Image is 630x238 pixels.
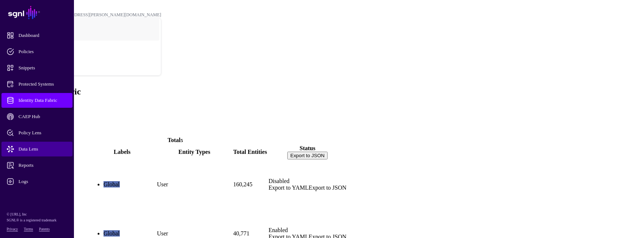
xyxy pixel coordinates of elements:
span: Enabled [268,227,288,233]
div: Total Entities [233,149,267,155]
a: Identity Data Fabric [1,93,72,108]
a: Terms [24,227,33,231]
a: Policies [1,44,72,59]
span: Global [104,181,120,187]
a: POC [15,38,161,62]
a: Export to JSON [309,184,346,191]
span: Disabled [268,178,289,184]
a: Dashboard [1,28,72,43]
a: Admin [1,190,72,205]
a: Reports [1,158,72,173]
span: Data Lens [7,145,79,153]
span: Dashboard [7,32,79,39]
span: Global [104,230,120,237]
span: Identity Data Fabric [7,97,79,104]
a: Snippets [1,61,72,75]
div: Status [268,145,346,152]
span: Reports [7,162,79,169]
a: Logs [1,174,72,189]
a: SGNL [4,4,70,21]
a: Privacy [7,227,18,231]
a: Data Lens [1,142,72,156]
small: 5 [180,138,183,143]
span: Policy Lens [7,129,79,137]
div: Log out [15,64,161,70]
a: Protected Systems [1,77,72,92]
span: Policies [7,48,79,55]
div: Labels [89,149,155,155]
a: CAEP Hub [1,109,72,124]
td: 160,245 [233,161,267,209]
div: [PERSON_NAME][EMAIL_ADDRESS][PERSON_NAME][DOMAIN_NAME] [15,12,161,18]
span: Entity Types [179,149,210,155]
strong: Total [167,137,180,143]
a: Export to YAML [268,184,309,191]
td: User [156,161,232,209]
p: © [URL], Inc [7,211,67,217]
span: Snippets [7,64,79,72]
a: Policy Lens [1,125,72,140]
span: CAEP Hub [7,113,79,120]
span: Logs [7,178,79,185]
p: SGNL® is a registered trademark [7,217,67,223]
a: Patents [39,227,50,231]
span: Protected Systems [7,80,79,88]
h2: Identity Data Fabric [3,87,627,97]
button: Export to JSON [287,152,328,159]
